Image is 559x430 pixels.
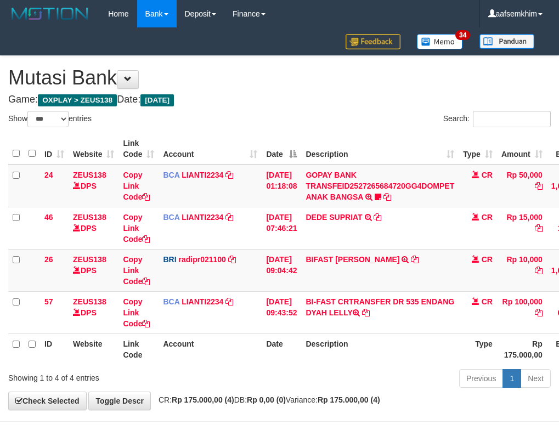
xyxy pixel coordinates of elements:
a: Copy Rp 100,000 to clipboard [535,308,543,317]
a: Copy LIANTI2234 to clipboard [225,213,233,222]
a: Copy Rp 15,000 to clipboard [535,224,543,233]
span: BCA [163,213,179,222]
span: CR [482,255,493,264]
a: Copy BI-FAST CRTRANSFER DR 535 ENDANG DYAH LELLY to clipboard [362,308,370,317]
td: DPS [69,207,118,249]
span: 24 [44,171,53,179]
th: Website [69,333,118,365]
a: Next [521,369,551,388]
select: Showentries [27,111,69,127]
a: Copy LIANTI2234 to clipboard [225,171,233,179]
a: Copy Rp 50,000 to clipboard [535,182,543,190]
a: Copy radipr021100 to clipboard [228,255,236,264]
a: Copy Rp 10,000 to clipboard [535,266,543,275]
span: CR [482,171,493,179]
td: DPS [69,291,118,333]
span: BRI [163,255,176,264]
a: Check Selected [8,392,87,410]
th: Rp 175.000,00 [497,333,547,365]
img: Button%20Memo.svg [417,34,463,49]
th: Link Code: activate to sort column ascending [118,133,159,165]
th: Type [459,333,497,365]
td: [DATE] 09:04:42 [262,249,301,291]
td: [DATE] 09:43:52 [262,291,301,333]
span: CR [482,213,493,222]
input: Search: [473,111,551,127]
span: OXPLAY > ZEUS138 [38,94,117,106]
th: Account: activate to sort column ascending [159,133,262,165]
a: 34 [409,27,471,55]
a: Copy Link Code [123,171,150,201]
th: Description: activate to sort column ascending [301,133,459,165]
span: [DATE] [140,94,174,106]
label: Search: [443,111,551,127]
td: Rp 10,000 [497,249,547,291]
span: CR [482,297,493,306]
a: Copy BIFAST ERIKA S PAUN to clipboard [411,255,419,264]
span: BCA [163,297,179,306]
img: panduan.png [479,34,534,49]
a: Copy Link Code [123,297,150,328]
img: Feedback.jpg [346,34,400,49]
a: ZEUS138 [73,255,106,264]
th: Type: activate to sort column ascending [459,133,497,165]
th: Link Code [118,333,159,365]
a: GOPAY BANK TRANSFEID2527265684720GG4DOMPET ANAK BANGSA [306,171,454,201]
td: [DATE] 01:18:08 [262,165,301,207]
strong: Rp 175.000,00 (4) [318,395,380,404]
a: BIFAST [PERSON_NAME] [306,255,399,264]
th: Amount: activate to sort column ascending [497,133,547,165]
a: 1 [502,369,521,388]
img: MOTION_logo.png [8,5,92,22]
a: LIANTI2234 [182,297,223,306]
td: DPS [69,165,118,207]
td: DPS [69,249,118,291]
th: Account [159,333,262,365]
h1: Mutasi Bank [8,67,551,89]
span: 26 [44,255,53,264]
span: BCA [163,171,179,179]
th: Description [301,333,459,365]
h4: Game: Date: [8,94,551,105]
a: Copy GOPAY BANK TRANSFEID2527265684720GG4DOMPET ANAK BANGSA to clipboard [383,193,391,201]
span: 46 [44,213,53,222]
td: Rp 100,000 [497,291,547,333]
a: ZEUS138 [73,213,106,222]
th: ID: activate to sort column ascending [40,133,69,165]
a: LIANTI2234 [182,171,223,179]
a: Copy DEDE SUPRIAT to clipboard [374,213,381,222]
a: Copy Link Code [123,213,150,244]
span: CR: DB: Variance: [153,395,380,404]
strong: Rp 175.000,00 (4) [172,395,234,404]
th: Date [262,333,301,365]
a: DEDE SUPRIAT [306,213,362,222]
span: 57 [44,297,53,306]
a: LIANTI2234 [182,213,223,222]
td: Rp 15,000 [497,207,547,249]
a: Copy Link Code [123,255,150,286]
label: Show entries [8,111,92,127]
span: 34 [455,30,470,40]
td: Rp 50,000 [497,165,547,207]
th: Website: activate to sort column ascending [69,133,118,165]
a: ZEUS138 [73,297,106,306]
a: Previous [459,369,503,388]
th: Date: activate to sort column descending [262,133,301,165]
a: radipr021100 [178,255,225,264]
td: BI-FAST CRTRANSFER DR 535 ENDANG DYAH LELLY [301,291,459,333]
a: ZEUS138 [73,171,106,179]
th: ID [40,333,69,365]
a: Copy LIANTI2234 to clipboard [225,297,233,306]
a: Toggle Descr [88,392,151,410]
div: Showing 1 to 4 of 4 entries [8,368,225,383]
td: [DATE] 07:46:21 [262,207,301,249]
strong: Rp 0,00 (0) [247,395,286,404]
